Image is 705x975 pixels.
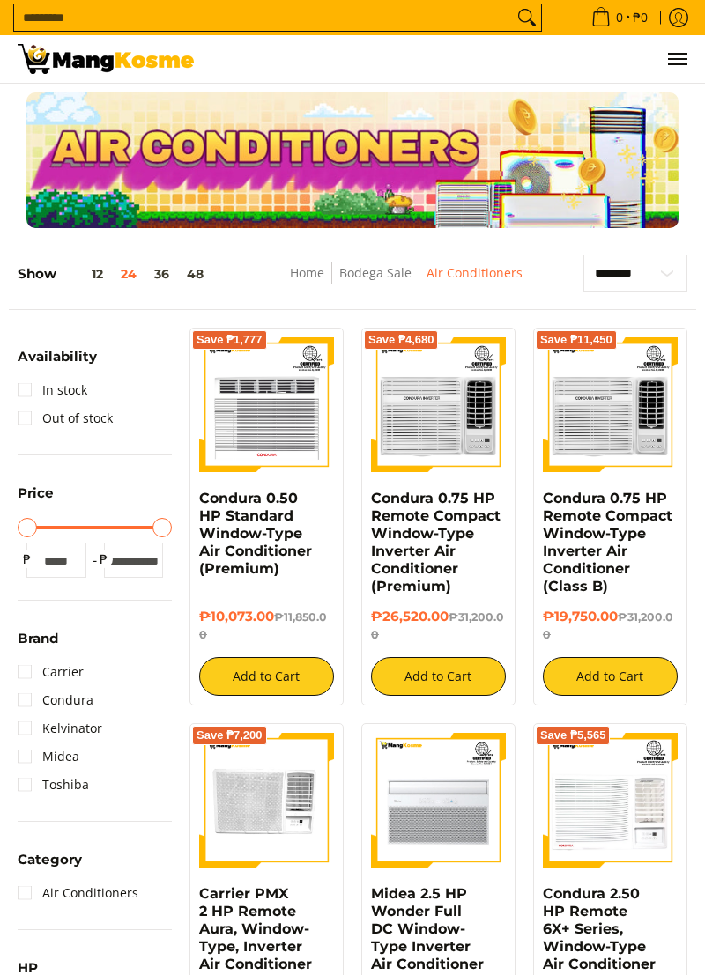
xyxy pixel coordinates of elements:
[371,657,506,696] button: Add to Cart
[197,335,263,345] span: Save ₱1,777
[371,337,506,472] img: Condura 0.75 HP Remote Compact Window-Type Inverter Air Conditioner (Premium)
[18,350,97,376] summary: Open
[371,609,506,644] h6: ₱26,520.00
[371,733,506,868] img: https://mangkosme.com/products/midea-wonder-2-5hp-window-type-inverter-aircon-premium
[18,376,87,404] a: In stock
[18,658,84,686] a: Carrier
[56,267,112,281] button: 12
[613,11,626,24] span: 0
[630,11,650,24] span: ₱0
[178,267,212,281] button: 48
[95,550,113,568] span: ₱
[18,632,58,645] span: Brand
[543,657,678,696] button: Add to Cart
[339,264,412,281] a: Bodega Sale
[586,8,653,27] span: •
[18,350,97,363] span: Availability
[18,404,113,432] a: Out of stock
[18,771,89,799] a: Toshiba
[371,490,501,595] a: Condura 0.75 HP Remote Compact Window-Type Inverter Air Conditioner (Premium)
[543,337,678,472] img: Condura 0.75 HP Remote Compact Window-Type Inverter Air Conditioner (Class B)
[199,337,334,472] img: condura-wrac-6s-premium-mang-kosme
[197,730,263,741] span: Save ₱7,200
[18,742,79,771] a: Midea
[199,733,334,868] img: Carrier PMX 2 HP Remote Aura, Window-Type, Inverter Air Conditioner (Premium)
[199,657,334,696] button: Add to Cart
[18,853,82,879] summary: Open
[427,264,523,281] a: Air Conditioners
[290,264,324,281] a: Home
[199,490,312,577] a: Condura 0.50 HP Standard Window-Type Air Conditioner (Premium)
[18,632,58,658] summary: Open
[18,714,102,742] a: Kelvinator
[540,335,612,345] span: Save ₱11,450
[211,35,687,83] ul: Customer Navigation
[18,853,82,866] span: Category
[18,486,54,513] summary: Open
[543,733,678,868] img: Condura 2.50 HP Remote 6X+ Series, Window-Type Air Conditioner (Premium)
[666,35,687,83] button: Menu
[543,609,678,644] h6: ₱19,750.00
[18,486,54,499] span: Price
[199,610,327,641] del: ₱11,850.00
[18,686,93,714] a: Condura
[540,730,606,741] span: Save ₱5,565
[543,610,673,641] del: ₱31,200.00
[211,35,687,83] nav: Main Menu
[112,267,145,281] button: 24
[248,262,564,302] nav: Breadcrumbs
[18,266,212,283] h5: Show
[199,609,334,644] h6: ₱10,073.00
[18,879,138,907] a: Air Conditioners
[543,490,672,595] a: Condura 0.75 HP Remote Compact Window-Type Inverter Air Conditioner (Class B)
[18,44,194,74] img: Bodega Sale Aircon l Mang Kosme: Home Appliances Warehouse Sale | Page 2
[371,610,504,641] del: ₱31,200.00
[513,4,541,31] button: Search
[368,335,434,345] span: Save ₱4,680
[18,961,38,974] span: HP
[145,267,178,281] button: 36
[18,550,35,568] span: ₱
